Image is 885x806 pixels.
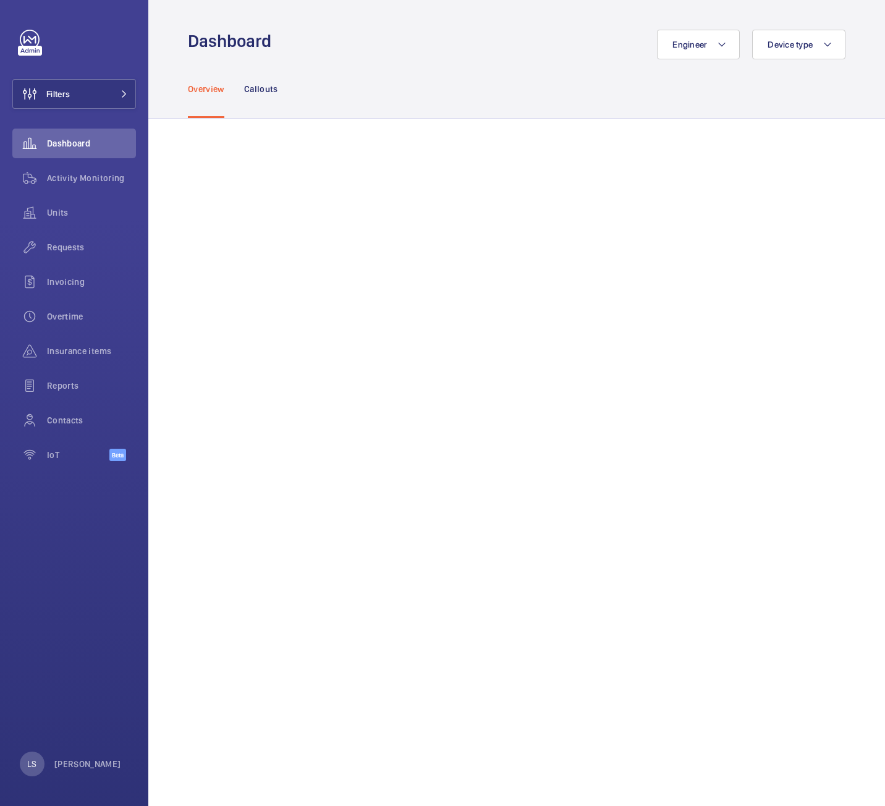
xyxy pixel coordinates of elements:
span: Invoicing [47,276,136,288]
span: Activity Monitoring [47,172,136,184]
span: Contacts [47,414,136,426]
p: Overview [188,83,224,95]
button: Engineer [657,30,740,59]
button: Device type [752,30,845,59]
span: IoT [47,449,109,461]
p: [PERSON_NAME] [54,758,121,770]
span: Requests [47,241,136,253]
span: Overtime [47,310,136,323]
span: Reports [47,380,136,392]
span: Filters [46,88,70,100]
span: Engineer [672,40,707,49]
p: Callouts [244,83,278,95]
span: Beta [109,449,126,461]
span: Insurance items [47,345,136,357]
span: Dashboard [47,137,136,150]
span: Device type [768,40,813,49]
button: Filters [12,79,136,109]
p: LS [27,758,36,770]
h1: Dashboard [188,30,279,53]
span: Units [47,206,136,219]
